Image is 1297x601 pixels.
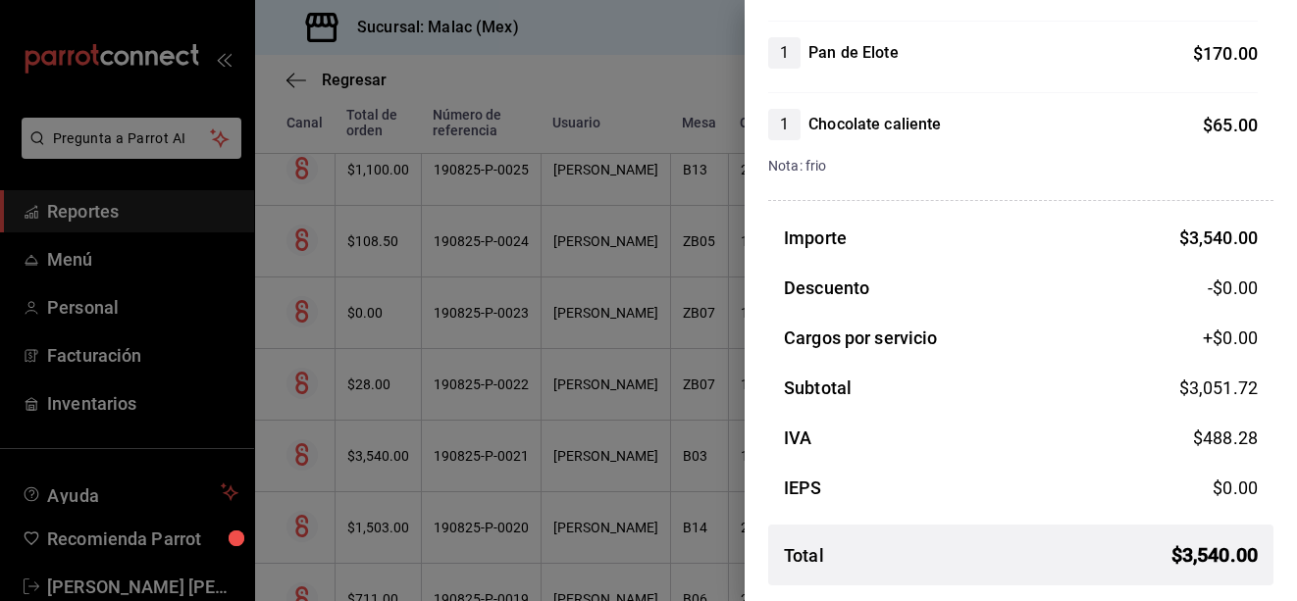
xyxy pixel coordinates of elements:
span: 1 [768,41,801,65]
h3: IVA [784,425,811,451]
h3: Importe [784,225,847,251]
span: $ 488.28 [1193,427,1258,448]
span: $ 3,051.72 [1179,377,1258,398]
h4: Pan de Elote [808,41,899,65]
span: 1 [768,113,801,136]
span: $ 0.00 [1213,477,1258,498]
span: $ 3,540.00 [1179,227,1258,248]
h3: Subtotal [784,375,852,401]
h3: IEPS [784,475,822,501]
span: +$ 0.00 [1203,325,1258,351]
h3: Cargos por servicio [784,325,938,351]
h3: Total [784,542,824,569]
span: $ 3,540.00 [1171,540,1258,570]
span: Nota: frio [768,158,826,174]
h3: Descuento [784,275,869,301]
span: $ 170.00 [1193,43,1258,64]
h4: Chocolate caliente [808,113,941,136]
span: -$0.00 [1208,275,1258,301]
span: $ 65.00 [1203,115,1258,135]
